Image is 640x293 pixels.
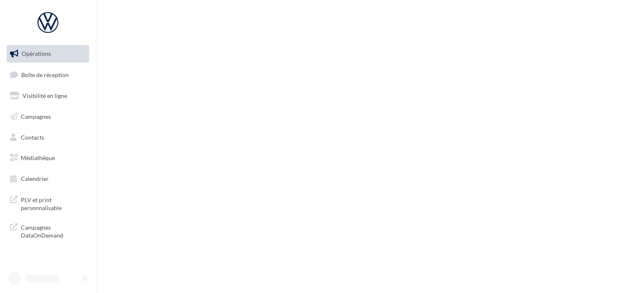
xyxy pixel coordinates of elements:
[5,129,91,146] a: Contacts
[21,194,86,212] span: PLV et print personnalisable
[5,45,91,63] a: Opérations
[21,133,44,140] span: Contacts
[5,66,91,84] a: Boîte de réception
[21,113,51,120] span: Campagnes
[5,149,91,167] a: Médiathèque
[22,92,67,99] span: Visibilité en ligne
[21,222,86,240] span: Campagnes DataOnDemand
[5,191,91,215] a: PLV et print personnalisable
[5,218,91,243] a: Campagnes DataOnDemand
[5,87,91,105] a: Visibilité en ligne
[21,175,49,182] span: Calendrier
[5,108,91,125] a: Campagnes
[21,154,55,161] span: Médiathèque
[22,50,51,57] span: Opérations
[5,170,91,188] a: Calendrier
[21,71,69,78] span: Boîte de réception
